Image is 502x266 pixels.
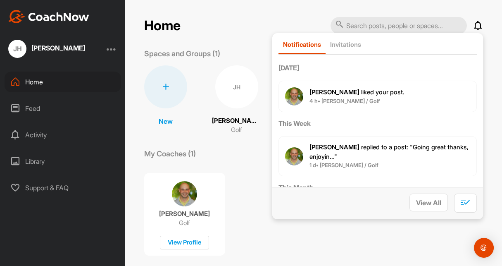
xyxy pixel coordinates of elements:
[8,40,26,58] div: JH
[159,116,173,126] p: New
[5,177,121,198] div: Support & FAQ
[416,199,441,207] span: View All
[144,48,220,59] p: Spaces and Groups (1)
[179,219,190,227] p: Golf
[160,236,209,249] div: View Profile
[172,181,197,206] img: coach avatar
[31,45,85,51] div: [PERSON_NAME]
[5,72,121,92] div: Home
[215,65,258,108] div: JH
[309,143,469,161] span: replied to a post : "Going great thanks, enjoyin..."
[5,98,121,119] div: Feed
[409,194,448,211] button: View All
[309,162,378,168] b: 1 d • [PERSON_NAME] / Golf
[144,18,181,34] h2: Home
[309,88,404,96] span: liked your post .
[5,151,121,172] div: Library
[309,98,380,104] b: 4 h • [PERSON_NAME] / Golf
[212,65,262,135] a: JH[PERSON_NAME]Golf
[309,88,359,96] b: [PERSON_NAME]
[283,41,321,48] p: Notifications
[309,143,359,151] b: [PERSON_NAME]
[331,17,467,34] input: Search posts, people or spaces...
[212,116,262,126] p: [PERSON_NAME]
[278,118,477,128] label: This Week
[285,147,303,165] img: user avatar
[159,210,210,218] p: [PERSON_NAME]
[8,10,89,23] img: CoachNow
[231,125,242,135] p: Golf
[144,148,196,159] p: My Coaches (1)
[474,238,494,258] div: Open Intercom Messenger
[278,63,477,73] label: [DATE]
[330,41,361,48] p: Invitations
[285,87,303,105] img: user avatar
[278,182,477,192] label: This Month
[5,125,121,145] div: Activity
